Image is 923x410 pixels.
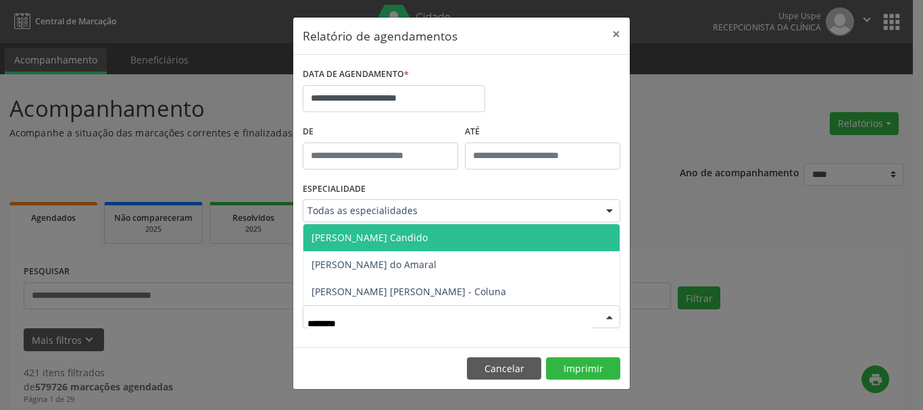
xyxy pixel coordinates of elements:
button: Imprimir [546,357,620,380]
label: De [303,122,458,143]
span: Todas as especialidades [307,204,593,217]
h5: Relatório de agendamentos [303,27,457,45]
button: Close [603,18,630,51]
span: [PERSON_NAME] [PERSON_NAME] - Coluna [311,285,506,298]
label: ATÉ [465,122,620,143]
label: DATA DE AGENDAMENTO [303,64,409,85]
span: [PERSON_NAME] do Amaral [311,258,436,271]
span: [PERSON_NAME] Candido [311,231,428,244]
button: Cancelar [467,357,541,380]
label: ESPECIALIDADE [303,179,366,200]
